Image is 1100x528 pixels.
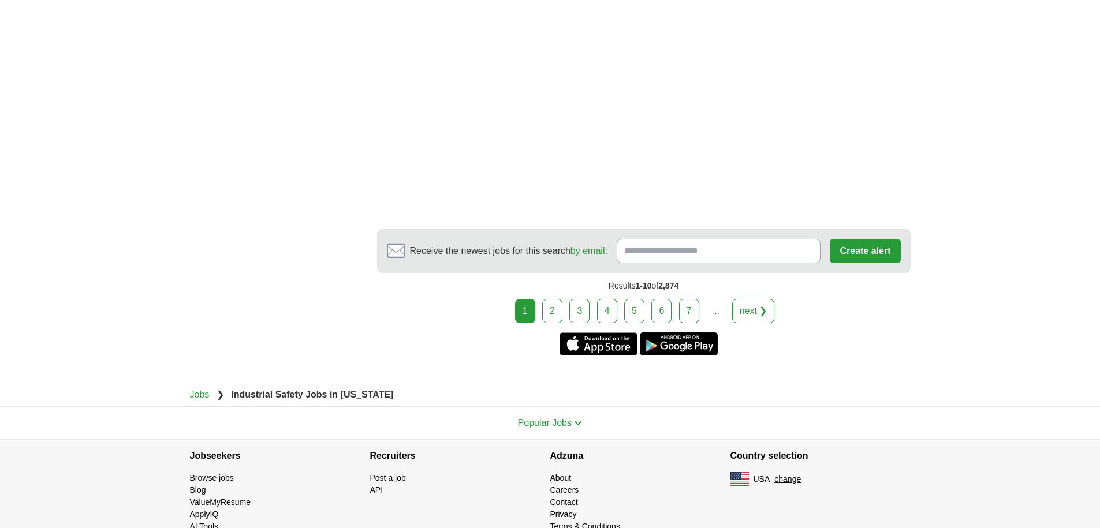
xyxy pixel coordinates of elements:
img: toggle icon [574,421,582,426]
a: 2 [542,299,562,323]
div: ... [704,299,727,323]
a: Careers [550,485,579,495]
strong: Industrial Safety Jobs in [US_STATE] [231,390,393,399]
span: Popular Jobs [518,418,572,428]
a: 4 [597,299,617,323]
a: API [370,485,383,495]
a: Get the iPhone app [560,332,637,355]
span: 2,874 [658,281,678,290]
button: change [774,473,801,485]
a: 5 [624,299,644,323]
a: next ❯ [732,299,775,323]
button: Create alert [830,239,900,263]
a: ApplyIQ [190,510,219,519]
div: Results of [377,273,911,299]
a: 3 [569,299,590,323]
span: Receive the newest jobs for this search : [410,244,607,258]
a: Privacy [550,510,577,519]
a: Browse jobs [190,473,234,482]
a: Post a job [370,473,406,482]
div: 1 [515,299,535,323]
a: 7 [679,299,699,323]
h4: Country selection [730,440,911,472]
img: US flag [730,472,749,486]
a: ValueMyResume [190,497,251,507]
span: 1-10 [635,281,651,290]
a: Get the Android app [640,332,718,355]
a: Contact [550,497,578,507]
a: by email [570,246,605,256]
span: USA [754,473,770,485]
span: ❯ [217,390,224,399]
a: Jobs [190,390,210,399]
a: Blog [190,485,206,495]
a: 6 [651,299,672,323]
a: About [550,473,572,482]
